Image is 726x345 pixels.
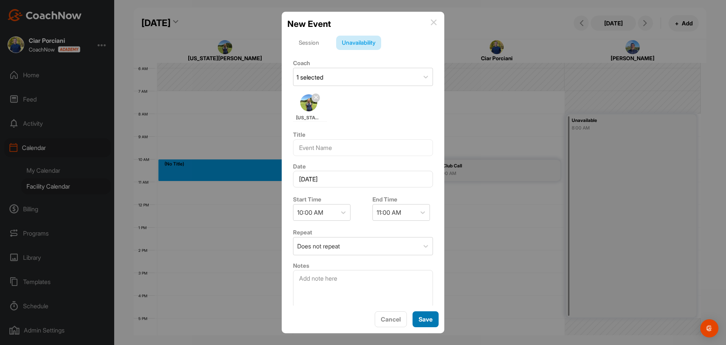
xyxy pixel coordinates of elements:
[372,196,397,203] label: End Time
[287,17,331,30] h2: New Event
[293,171,433,187] input: Select Date
[296,73,323,82] div: 1 selected
[293,229,312,236] label: Repeat
[293,262,309,269] label: Notes
[381,315,401,323] span: Cancel
[293,139,433,156] input: Event Name
[293,163,306,170] label: Date
[293,131,306,138] label: Title
[296,114,322,121] span: [US_STATE][PERSON_NAME]
[297,242,340,251] div: Does not repeat
[377,208,401,217] div: 11:00 AM
[300,94,317,111] img: square_97d7065dee9584326f299e5bc88bd91d.jpg
[336,36,381,50] div: Unavailability
[700,319,718,337] div: Open Intercom Messenger
[297,208,323,217] div: 10:00 AM
[293,196,321,203] label: Start Time
[413,311,439,328] button: Save
[293,36,325,50] div: Session
[419,315,433,323] span: Save
[431,19,437,25] img: info
[375,311,407,328] button: Cancel
[293,59,310,67] label: Coach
